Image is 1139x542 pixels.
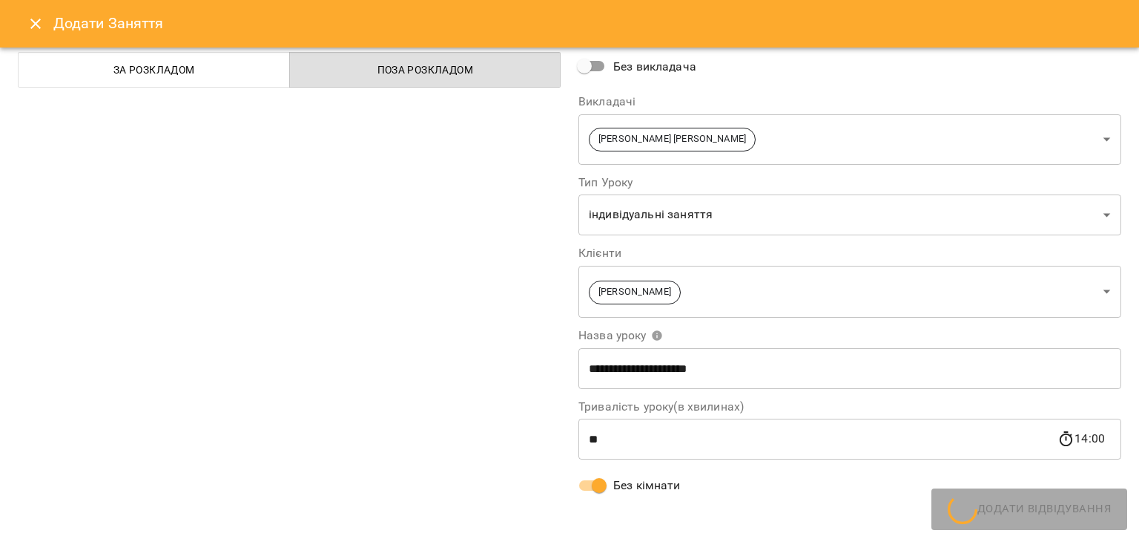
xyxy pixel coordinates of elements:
button: За розкладом [18,52,290,88]
label: Викладачі [578,96,1121,108]
h6: Додати Заняття [53,12,1121,35]
label: Тип Уроку [578,177,1121,189]
span: [PERSON_NAME] [590,285,680,299]
div: [PERSON_NAME] [578,265,1121,318]
button: Поза розкладом [289,52,561,88]
div: індивідуальні заняття [578,195,1121,236]
label: Тривалість уроку(в хвилинах) [578,401,1121,413]
span: Без викладача [613,58,696,76]
span: Без кімнати [613,477,681,494]
label: Клієнти [578,247,1121,259]
svg: Вкажіть назву уроку або виберіть клієнтів [651,330,663,342]
div: [PERSON_NAME] [PERSON_NAME] [578,114,1121,165]
span: Назва уроку [578,330,663,342]
span: Поза розкладом [299,61,552,79]
span: За розкладом [27,61,281,79]
span: [PERSON_NAME] [PERSON_NAME] [590,132,755,146]
button: Close [18,6,53,42]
